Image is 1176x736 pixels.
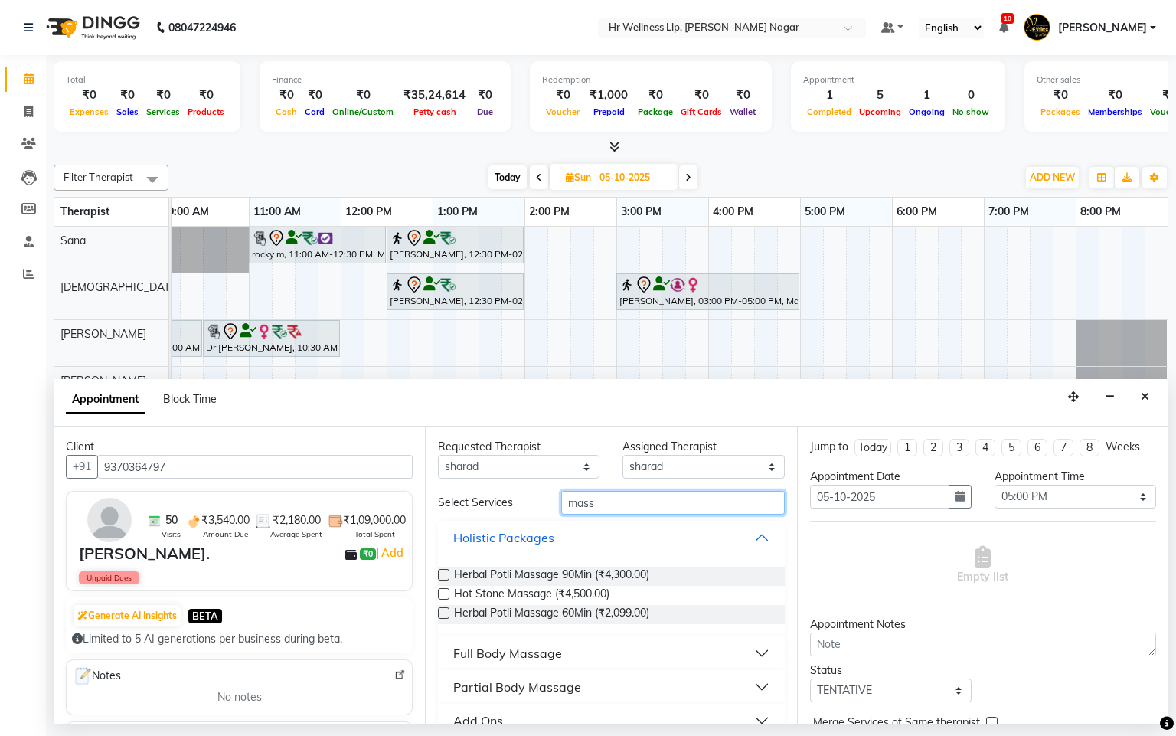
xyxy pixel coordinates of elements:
[250,201,305,223] a: 11:00 AM
[444,673,778,701] button: Partial Body Massage
[273,512,321,528] span: ₹2,180.00
[1001,439,1021,456] li: 5
[66,386,145,414] span: Appointment
[488,165,527,189] span: Today
[162,528,181,540] span: Visits
[562,172,595,183] span: Sun
[433,201,482,223] a: 1:00 PM
[975,439,995,456] li: 4
[60,234,86,247] span: Sana
[142,87,184,104] div: ₹0
[1058,20,1147,36] span: [PERSON_NAME]
[454,567,649,586] span: Herbal Potli Massage 90Min (₹4,300.00)
[39,6,144,49] img: logo
[444,707,778,734] button: Add Ons
[72,631,407,647] div: Limited to 5 AI generations per business during beta.
[64,171,133,183] span: Filter Therapist
[454,586,609,605] span: Hot Stone Massage (₹4,500.00)
[203,528,248,540] span: Amount Due
[803,106,855,117] span: Completed
[301,106,328,117] span: Card
[60,204,109,218] span: Therapist
[453,711,503,730] div: Add Ons
[426,495,550,511] div: Select Services
[542,106,583,117] span: Voucher
[379,544,406,562] a: Add
[1030,172,1075,183] span: ADD NEW
[66,74,228,87] div: Total
[388,276,522,308] div: [PERSON_NAME], 12:30 PM-02:00 PM, Massage 60 Min
[677,87,726,104] div: ₹0
[709,201,757,223] a: 4:00 PM
[444,524,778,551] button: Holistic Packages
[272,87,301,104] div: ₹0
[561,491,785,515] input: Search by service name
[66,87,113,104] div: ₹0
[165,512,178,528] span: 50
[1024,14,1050,41] img: Monali
[158,201,213,223] a: 10:00 AM
[855,87,905,104] div: 5
[328,106,397,117] span: Online/Custom
[1080,439,1099,456] li: 8
[583,87,634,104] div: ₹1,000
[79,571,139,584] span: Unpaid Dues
[410,106,460,117] span: Petty cash
[542,74,759,87] div: Redemption
[360,548,376,561] span: ₹0
[634,106,677,117] span: Package
[444,640,778,667] button: Full Body Massage
[803,74,993,87] div: Appointment
[87,498,132,542] img: avatar
[858,440,887,456] div: Today
[1106,439,1140,455] div: Weeks
[60,374,146,388] span: [PERSON_NAME]
[525,201,573,223] a: 2:00 PM
[438,439,599,455] div: Requested Therapist
[923,439,943,456] li: 2
[801,201,849,223] a: 5:00 PM
[79,542,210,565] div: [PERSON_NAME].
[618,276,798,308] div: [PERSON_NAME], 03:00 PM-05:00 PM, Massage 90 Min
[995,469,1156,485] div: Appointment Time
[301,87,328,104] div: ₹0
[1037,106,1084,117] span: Packages
[60,327,146,341] span: [PERSON_NAME]
[472,87,498,104] div: ₹0
[893,201,941,223] a: 6:00 PM
[272,106,301,117] span: Cash
[73,666,121,686] span: Notes
[66,106,113,117] span: Expenses
[453,528,554,547] div: Holistic Packages
[113,87,142,104] div: ₹0
[343,512,406,528] span: ₹1,09,000.00
[677,106,726,117] span: Gift Cards
[163,392,217,406] span: Block Time
[905,106,949,117] span: Ongoing
[453,644,562,662] div: Full Body Massage
[1084,87,1146,104] div: ₹0
[66,455,98,479] button: +91
[542,87,583,104] div: ₹0
[376,544,406,562] span: |
[726,87,759,104] div: ₹0
[1001,13,1014,24] span: 10
[949,439,969,456] li: 3
[622,439,784,455] div: Assigned Therapist
[905,87,949,104] div: 1
[142,106,184,117] span: Services
[66,439,413,455] div: Client
[617,201,665,223] a: 3:00 PM
[1134,385,1156,409] button: Close
[1084,106,1146,117] span: Memberships
[73,605,181,626] button: Generate AI Insights
[113,106,142,117] span: Sales
[726,106,759,117] span: Wallet
[595,166,671,189] input: 2025-10-05
[949,87,993,104] div: 0
[204,322,338,355] div: Dr [PERSON_NAME], 10:30 AM-12:00 PM, Massage 60 Min
[957,546,1008,585] span: Empty list
[184,106,228,117] span: Products
[354,528,395,540] span: Total Spent
[810,662,972,679] div: Status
